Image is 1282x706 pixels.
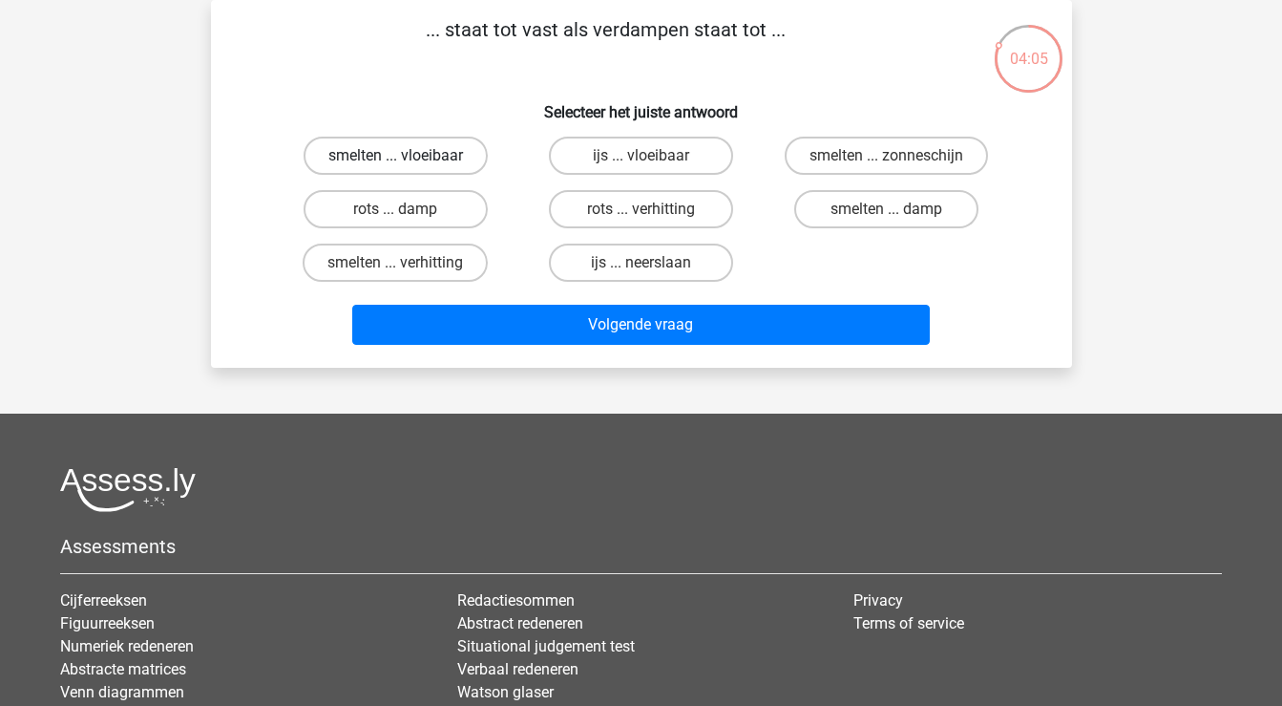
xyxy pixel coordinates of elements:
h6: Selecteer het juiste antwoord [242,88,1041,121]
label: rots ... damp [304,190,488,228]
label: rots ... verhitting [549,190,733,228]
a: Watson glaser [457,683,554,701]
a: Situational judgement test [457,637,635,655]
label: smelten ... damp [794,190,978,228]
p: ... staat tot vast als verdampen staat tot ... [242,15,970,73]
a: Privacy [853,591,903,610]
button: Volgende vraag [352,305,930,345]
a: Cijferreeksen [60,591,147,610]
a: Abstract redeneren [457,614,583,632]
label: ijs ... vloeibaar [549,137,733,175]
label: smelten ... zonneschijn [785,137,988,175]
label: smelten ... verhitting [303,244,488,282]
a: Redactiesommen [457,591,575,610]
label: ijs ... neerslaan [549,244,733,282]
a: Figuurreeksen [60,614,155,632]
label: smelten ... vloeibaar [304,137,488,175]
a: Verbaal redeneren [457,660,578,678]
img: Assessly logo [60,467,196,512]
h5: Assessments [60,535,1222,558]
a: Terms of service [853,614,964,632]
a: Numeriek redeneren [60,637,194,655]
a: Abstracte matrices [60,660,186,678]
div: 04:05 [993,23,1064,71]
a: Venn diagrammen [60,683,184,701]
